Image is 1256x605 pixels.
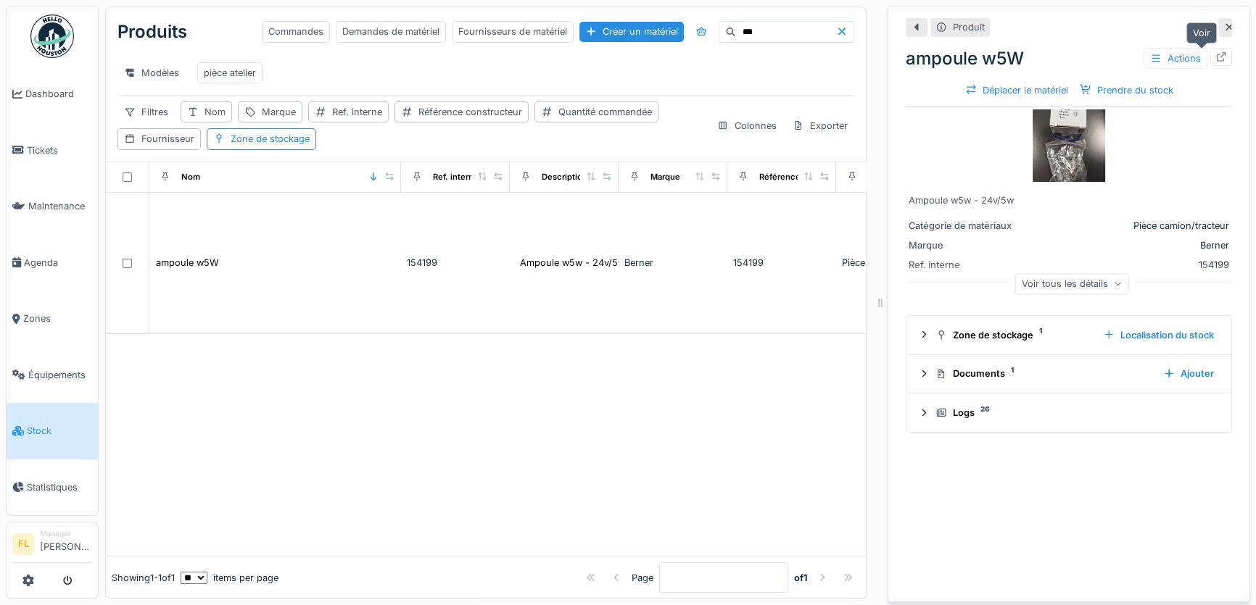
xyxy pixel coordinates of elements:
[1144,48,1207,69] div: Actions
[262,105,296,119] div: Marque
[12,533,34,555] li: FL
[40,528,92,559] li: [PERSON_NAME]
[1023,238,1229,252] div: Berner
[909,219,1017,233] div: Catégorie de matériaux
[112,571,175,585] div: Showing 1 - 1 of 1
[1186,22,1217,43] div: Voir
[7,459,98,516] a: Statistiques
[117,13,187,51] div: Produits
[909,193,1229,207] div: Ampoule w5w - 24v/5w
[912,399,1226,426] summary: Logs26
[1033,109,1105,182] img: ampoule w5W
[1157,364,1220,383] div: Ajouter
[204,105,226,119] div: Nom
[1015,273,1129,294] div: Voir tous les détails
[24,256,92,270] span: Agenda
[794,571,808,585] strong: of 1
[909,238,1017,252] div: Marque
[1023,258,1229,272] div: 154199
[1023,219,1229,233] div: Pièce camion/tracteur
[935,367,1152,380] div: Documents
[40,528,92,539] div: Manager
[7,122,98,179] a: Tickets
[711,115,783,136] div: Colonnes
[418,105,522,119] div: Référence constructeur
[407,256,504,270] div: 154199
[30,14,74,58] img: Badge_color-CXgf-gQk.svg
[28,199,92,213] span: Maintenance
[520,256,625,270] div: Ampoule w5w - 24v/5w
[953,20,985,34] div: Produit
[25,87,92,101] span: Dashboard
[23,312,92,325] span: Zones
[181,171,200,183] div: Nom
[332,105,382,119] div: Ref. interne
[842,256,939,270] div: Pièce camion/tracteur
[7,347,98,404] a: Équipements
[909,258,1017,272] div: Ref. interne
[117,62,186,83] div: Modèles
[632,571,653,585] div: Page
[786,115,854,136] div: Exporter
[733,256,830,270] div: 154199
[433,171,479,183] div: Ref. interne
[558,105,652,119] div: Quantité commandée
[7,66,98,122] a: Dashboard
[579,22,684,41] div: Créer un matériel
[27,424,92,438] span: Stock
[204,66,256,80] div: pièce atelier
[27,480,92,494] span: Statistiques
[906,46,1232,72] div: ampoule w5W
[181,571,278,585] div: items per page
[935,406,1214,420] div: Logs
[117,101,175,122] div: Filtres
[1074,80,1179,100] div: Prendre du stock
[542,171,587,183] div: Description
[156,256,219,270] div: ampoule w5W
[935,328,1091,342] div: Zone de stockage
[912,361,1226,388] summary: Documents1Ajouter
[759,171,854,183] div: Référence constructeur
[624,256,722,270] div: Berner
[28,368,92,382] span: Équipements
[7,403,98,459] a: Stock
[1097,325,1220,345] div: Localisation du stock
[452,21,574,42] div: Fournisseurs de matériel
[336,21,446,42] div: Demandes de matériel
[650,171,680,183] div: Marque
[7,235,98,291] a: Agenda
[7,178,98,235] a: Maintenance
[262,21,330,42] div: Commandes
[27,143,92,157] span: Tickets
[912,322,1226,349] summary: Zone de stockage1Localisation du stock
[959,80,1074,100] div: Déplacer le matériel
[12,528,92,563] a: FL Manager[PERSON_NAME]
[7,291,98,347] a: Zones
[141,132,194,146] div: Fournisseur
[231,132,310,146] div: Zone de stockage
